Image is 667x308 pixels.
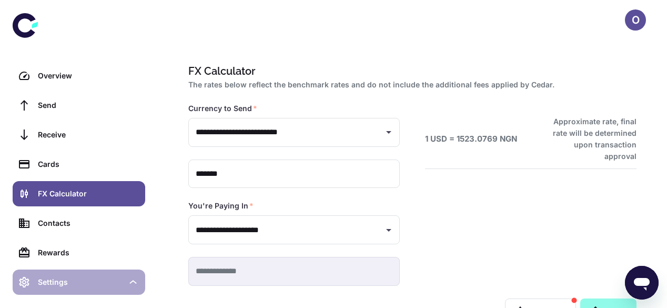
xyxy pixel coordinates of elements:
div: FX Calculator [38,188,139,200]
a: Overview [13,63,145,88]
h6: 1 USD = 1523.0769 NGN [425,133,517,145]
label: Currency to Send [188,103,257,114]
div: Overview [38,70,139,82]
div: Contacts [38,217,139,229]
a: Send [13,93,145,118]
div: Receive [38,129,139,141]
h1: FX Calculator [188,63,632,79]
div: Settings [38,276,123,288]
iframe: Button to launch messaging window [625,266,659,300]
button: Open [381,223,396,237]
div: Send [38,100,139,111]
a: Contacts [13,211,145,236]
a: Receive [13,122,145,147]
a: Rewards [13,240,145,265]
h6: Approximate rate, final rate will be determined upon transaction approval [541,116,636,162]
a: FX Calculator [13,181,145,206]
button: Open [381,125,396,140]
a: Cards [13,152,145,177]
div: Rewards [38,247,139,259]
div: Settings [13,270,145,295]
div: Cards [38,158,139,170]
button: O [625,9,646,31]
label: You're Paying In [188,201,254,211]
